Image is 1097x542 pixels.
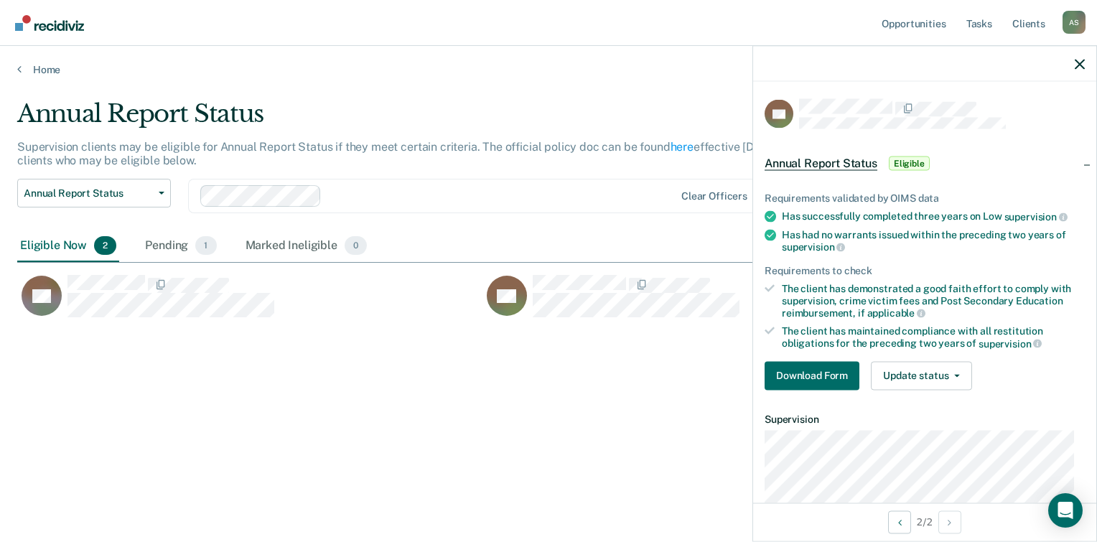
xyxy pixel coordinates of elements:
div: Has had no warrants issued within the preceding two years of [782,228,1085,253]
div: Eligible Now [17,230,119,262]
div: The client has maintained compliance with all restitution obligations for the preceding two years of [782,325,1085,350]
div: Annual Report Status [17,99,840,140]
span: supervision [1004,210,1068,222]
div: Pending [142,230,219,262]
div: Has successfully completed three years on Low [782,210,1085,223]
span: Annual Report Status [24,187,153,200]
div: Clear officers [681,190,747,202]
div: Requirements validated by OIMS data [765,192,1085,205]
a: Navigate to form link [765,361,865,390]
button: Previous Opportunity [888,510,911,533]
div: Annual Report StatusEligible [753,141,1096,187]
div: Marked Ineligible [243,230,370,262]
div: Open Intercom Messenger [1048,493,1083,528]
div: Requirements to check [765,265,1085,277]
div: A S [1063,11,1086,34]
p: Supervision clients may be eligible for Annual Report Status if they meet certain criteria. The o... [17,140,821,167]
button: Download Form [765,361,859,390]
div: CaseloadOpportunityCell-04859481 [482,274,948,332]
dt: Supervision [765,413,1085,425]
span: 2 [94,236,116,255]
span: supervision [782,241,845,253]
button: Profile dropdown button [1063,11,1086,34]
div: The client has demonstrated a good faith effort to comply with supervision, crime victim fees and... [782,282,1085,319]
span: Annual Report Status [765,156,877,171]
div: CaseloadOpportunityCell-03884861 [17,274,482,332]
div: 2 / 2 [753,503,1096,541]
img: Recidiviz [15,15,84,31]
span: 1 [195,236,216,255]
span: supervision [979,337,1042,349]
button: Next Opportunity [938,510,961,533]
a: here [671,140,694,154]
span: applicable [867,307,925,319]
span: Eligible [889,156,930,171]
button: Update status [871,361,972,390]
span: 0 [345,236,367,255]
a: Home [17,63,1080,76]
